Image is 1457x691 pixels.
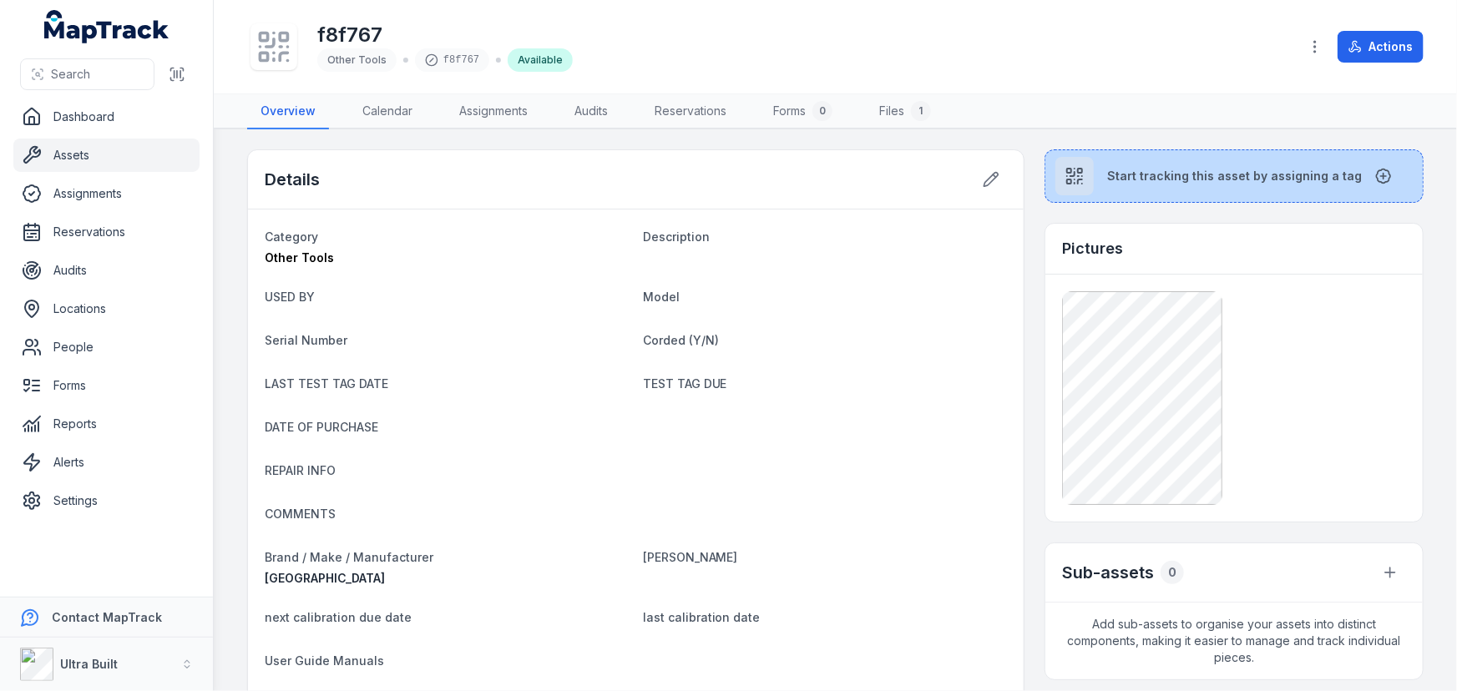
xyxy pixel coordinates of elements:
[51,66,90,83] span: Search
[13,446,200,479] a: Alerts
[265,571,385,585] span: [GEOGRAPHIC_DATA]
[265,333,347,347] span: Serial Number
[44,10,169,43] a: MapTrack
[265,610,412,624] span: next calibration due date
[641,94,740,129] a: Reservations
[1062,237,1123,260] h3: Pictures
[349,94,426,129] a: Calendar
[265,376,388,391] span: LAST TEST TAG DATE
[317,22,573,48] h1: f8f767
[446,94,541,129] a: Assignments
[13,484,200,517] a: Settings
[265,168,320,191] h2: Details
[265,550,433,564] span: Brand / Make / Manufacturer
[13,177,200,210] a: Assignments
[265,290,315,304] span: USED BY
[812,101,832,121] div: 0
[643,376,727,391] span: TEST TAG DUE
[13,254,200,287] a: Audits
[643,290,680,304] span: Model
[265,420,378,434] span: DATE OF PURCHASE
[20,58,154,90] button: Search
[760,94,846,129] a: Forms0
[1045,603,1423,679] span: Add sub-assets to organise your assets into distinct components, making it easier to manage and t...
[1161,561,1184,584] div: 0
[60,657,118,671] strong: Ultra Built
[508,48,573,72] div: Available
[561,94,621,129] a: Audits
[13,330,200,364] a: People
[13,407,200,441] a: Reports
[327,53,387,66] span: Other Tools
[13,292,200,325] a: Locations
[866,94,944,129] a: Files1
[265,653,384,668] span: User Guide Manuals
[13,100,200,134] a: Dashboard
[247,94,329,129] a: Overview
[1107,168,1362,184] span: Start tracking this asset by assigning a tag
[1062,561,1154,584] h2: Sub-assets
[265,229,318,244] span: Category
[643,610,761,624] span: last calibration date
[643,229,710,244] span: Description
[911,101,931,121] div: 1
[1045,149,1424,203] button: Start tracking this asset by assigning a tag
[52,610,162,624] strong: Contact MapTrack
[265,250,334,265] span: Other Tools
[1338,31,1424,63] button: Actions
[643,550,738,564] span: [PERSON_NAME]
[13,215,200,249] a: Reservations
[415,48,489,72] div: f8f767
[643,333,719,347] span: Corded (Y/N)
[13,139,200,172] a: Assets
[265,507,336,521] span: COMMENTS
[13,369,200,402] a: Forms
[265,463,336,477] span: REPAIR INFO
